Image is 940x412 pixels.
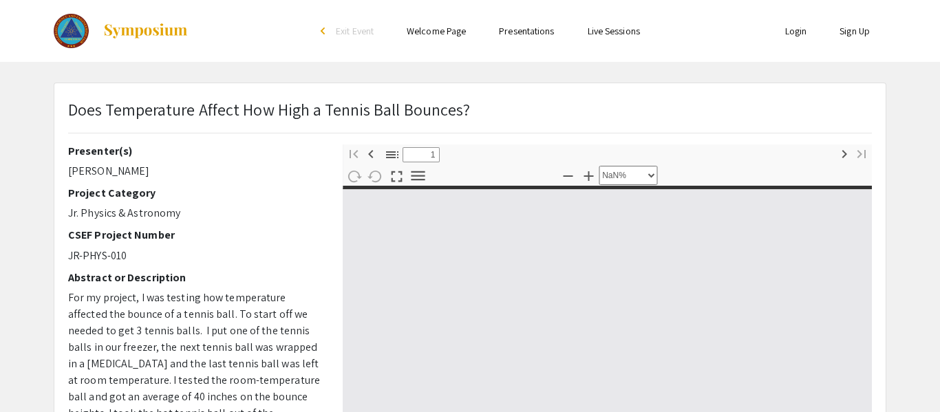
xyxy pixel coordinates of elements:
div: arrow_back_ios [321,27,329,35]
a: Presentations [499,25,554,37]
h2: Presenter(s) [68,144,322,158]
p: Jr. Physics & Astronomy [68,205,322,221]
button: Previous Page [359,143,383,163]
a: Sign Up [840,25,870,37]
a: Welcome Page [407,25,466,37]
h2: Abstract or Description [68,271,322,284]
button: Toggle Sidebar [381,144,404,164]
img: The 2023 Colorado Science & Engineering Fair [54,14,89,48]
p: Does Temperature Affect How High a Tennis Ball Bounces? [68,97,471,122]
button: Zoom Out [556,165,579,185]
p: [PERSON_NAME] [68,163,322,180]
button: Last page [850,143,873,163]
h2: CSEF Project Number [68,228,322,241]
a: The 2023 Colorado Science & Engineering Fair [54,14,189,48]
button: Switch to Presentation Mode [385,165,408,185]
button: Rotate Counterclockwise [363,166,387,186]
h2: Project Category [68,186,322,199]
button: Rotate Clockwise [342,166,365,186]
a: Live Sessions [588,25,640,37]
button: Next Page [833,143,856,163]
input: Page [403,147,440,162]
p: JR-PHYS-010 [68,248,322,264]
button: First page [342,143,365,163]
button: Zoom In [577,165,600,185]
img: Symposium by ForagerOne [103,23,189,39]
select: Zoom [599,166,657,185]
a: Login [785,25,807,37]
button: Tools [406,166,429,186]
span: Exit Event [336,25,374,37]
